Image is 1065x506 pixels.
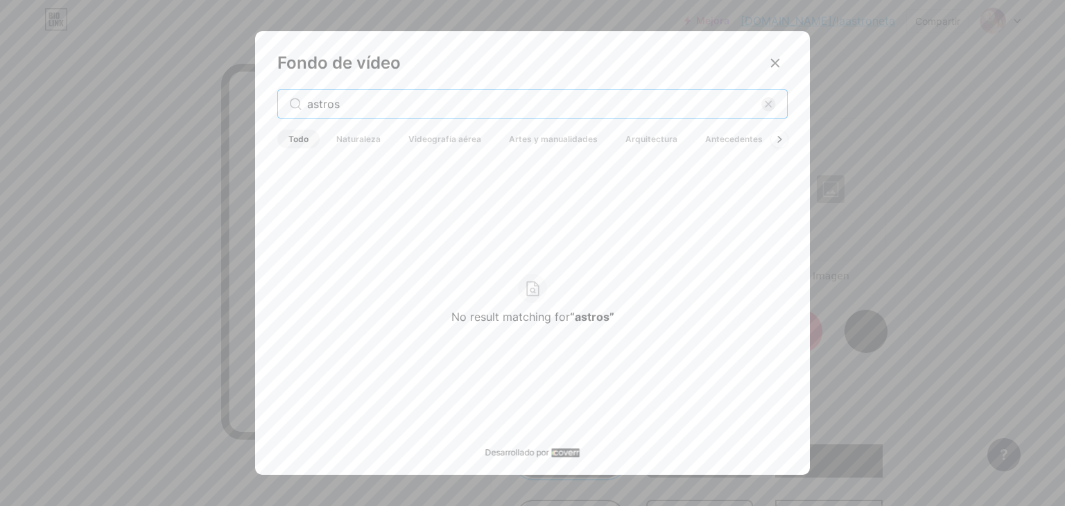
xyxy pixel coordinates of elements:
font: Antecedentes [705,134,763,144]
input: Buscar vídeos [307,96,761,112]
font: Fondo de vídeo [277,53,401,73]
font: Arquitectura [625,134,677,144]
font: Todo [288,134,309,144]
font: Videografía aérea [408,134,481,144]
font: Desarrollado por [485,447,549,457]
b: “astros” [570,310,614,324]
span: No result matching for [451,308,614,325]
font: Artes y manualidades [509,134,598,144]
font: Naturaleza [336,134,381,144]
